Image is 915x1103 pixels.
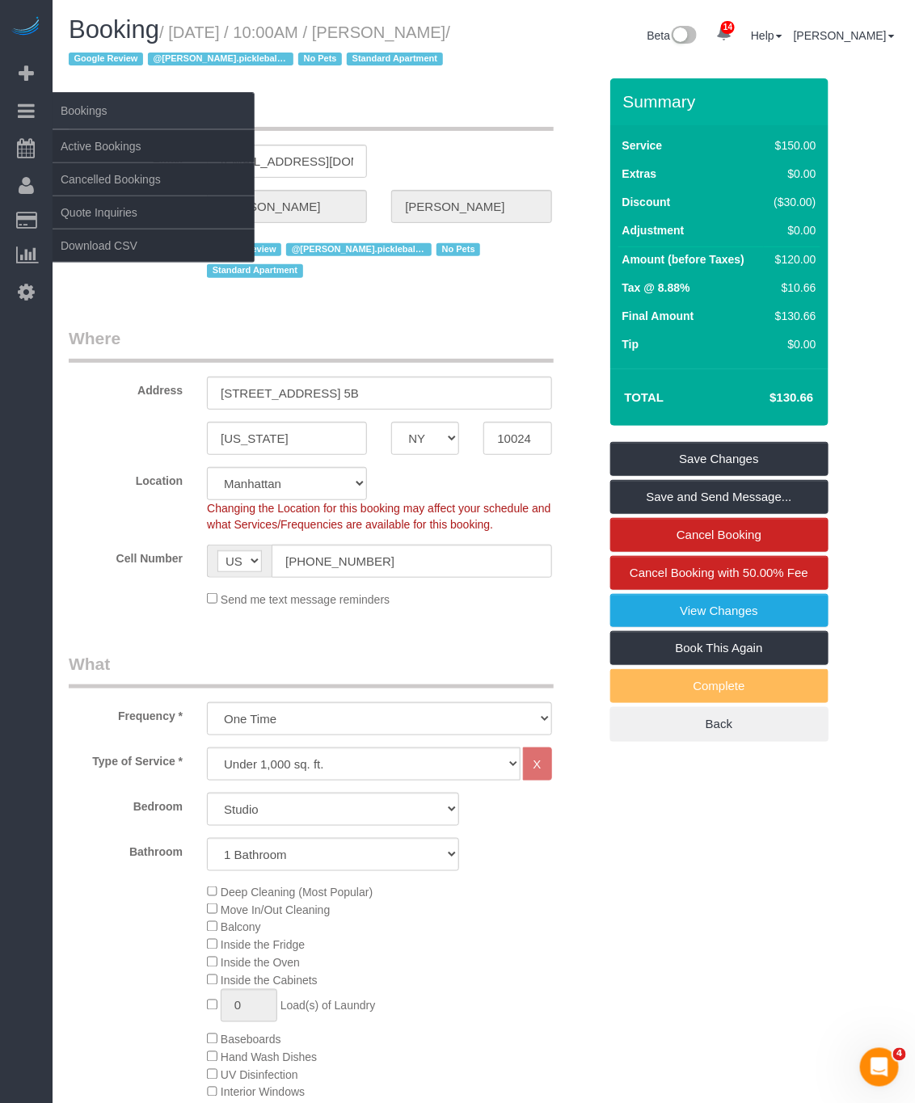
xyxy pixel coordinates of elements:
[622,194,671,210] label: Discount
[221,957,300,970] span: Inside the Oven
[272,545,551,578] input: Cell Number
[221,1051,317,1064] span: Hand Wash Dishes
[280,1000,376,1012] span: Load(s) of Laundry
[57,838,195,860] label: Bathroom
[69,15,159,44] span: Booking
[794,29,895,42] a: [PERSON_NAME]
[768,194,816,210] div: ($30.00)
[221,1034,281,1046] span: Baseboards
[622,280,690,296] label: Tax @ 8.88%
[298,53,342,65] span: No Pets
[221,921,261,934] span: Balcony
[610,707,829,741] a: Back
[625,390,664,404] strong: Total
[768,308,816,324] div: $130.66
[57,702,195,724] label: Frequency *
[610,480,829,514] a: Save and Send Message...
[768,336,816,352] div: $0.00
[221,1069,298,1082] span: UV Disinfection
[53,129,255,263] ul: Bookings
[622,137,663,154] label: Service
[53,130,255,162] a: Active Bookings
[610,631,829,665] a: Book This Again
[69,652,554,688] legend: What
[610,594,829,628] a: View Changes
[57,545,195,566] label: Cell Number
[622,251,744,267] label: Amount (before Taxes)
[53,92,255,129] span: Bookings
[286,243,432,256] span: @[PERSON_NAME].pickleball - coupon
[10,16,42,39] img: Automaid Logo
[622,166,657,182] label: Extras
[221,903,330,916] span: Move In/Out Cleaning
[622,308,694,324] label: Final Amount
[751,29,782,42] a: Help
[610,518,829,552] a: Cancel Booking
[708,16,740,52] a: 14
[610,442,829,476] a: Save Changes
[148,53,293,65] span: @[PERSON_NAME].pickleball - coupon
[207,502,550,531] span: Changing the Location for this booking may affect your schedule and what Services/Frequencies are...
[57,377,195,398] label: Address
[768,251,816,267] div: $120.00
[57,467,195,489] label: Location
[768,222,816,238] div: $0.00
[630,566,808,579] span: Cancel Booking with 50.00% Fee
[57,793,195,815] label: Bedroom
[768,280,816,296] div: $10.66
[69,23,450,69] small: / [DATE] / 10:00AM / [PERSON_NAME]
[221,939,305,952] span: Inside the Fridge
[221,593,390,606] span: Send me text message reminders
[391,190,551,223] input: Last Name
[721,391,813,405] h4: $130.66
[221,886,373,899] span: Deep Cleaning (Most Popular)
[207,422,367,455] input: City
[207,145,367,178] input: Email
[768,137,816,154] div: $150.00
[622,336,639,352] label: Tip
[69,326,554,363] legend: Where
[622,222,685,238] label: Adjustment
[207,190,367,223] input: First Name
[57,747,195,769] label: Type of Service *
[69,95,554,131] legend: Who
[221,1086,305,1099] span: Interior Windows
[53,229,255,262] a: Download CSV
[647,29,698,42] a: Beta
[860,1048,899,1087] iframe: Intercom live chat
[768,166,816,182] div: $0.00
[347,53,443,65] span: Standard Apartment
[623,92,820,111] h3: Summary
[670,26,697,47] img: New interface
[436,243,480,256] span: No Pets
[53,196,255,229] a: Quote Inquiries
[207,264,303,277] span: Standard Apartment
[53,163,255,196] a: Cancelled Bookings
[69,53,143,65] span: Google Review
[721,21,735,34] span: 14
[483,422,551,455] input: Zip Code
[893,1048,906,1061] span: 4
[610,556,829,590] a: Cancel Booking with 50.00% Fee
[221,975,318,987] span: Inside the Cabinets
